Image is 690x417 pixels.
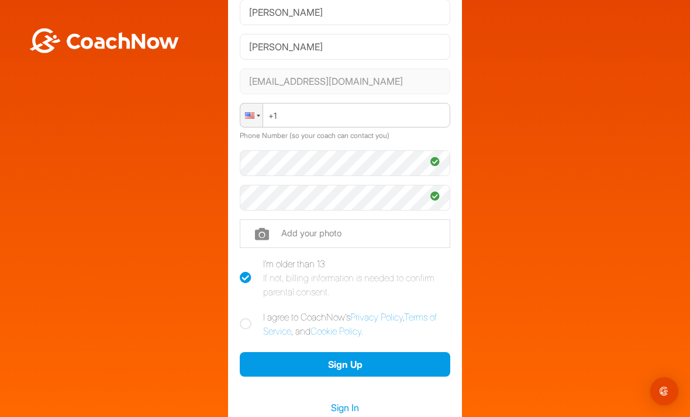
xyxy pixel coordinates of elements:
div: If not, billing information is needed to confirm parental consent. [263,271,450,299]
a: Cookie Policy [310,325,361,337]
a: Privacy Policy [350,311,403,323]
img: BwLJSsUCoWCh5upNqxVrqldRgqLPVwmV24tXu5FoVAoFEpwwqQ3VIfuoInZCoVCoTD4vwADAC3ZFMkVEQFDAAAAAElFTkSuQmCC [28,28,180,53]
input: Email [240,68,450,94]
input: Phone Number [240,103,450,127]
div: United States: + 1 [240,104,263,127]
label: Phone Number (so your coach can contact you) [240,131,389,140]
a: Terms of Service [263,311,437,337]
a: Sign In [240,400,450,415]
button: Sign Up [240,352,450,377]
input: Last Name [240,34,450,60]
div: Open Intercom Messenger [650,377,678,405]
label: I agree to CoachNow's , , and . [240,310,450,338]
div: I'm older than 13 [263,257,450,299]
